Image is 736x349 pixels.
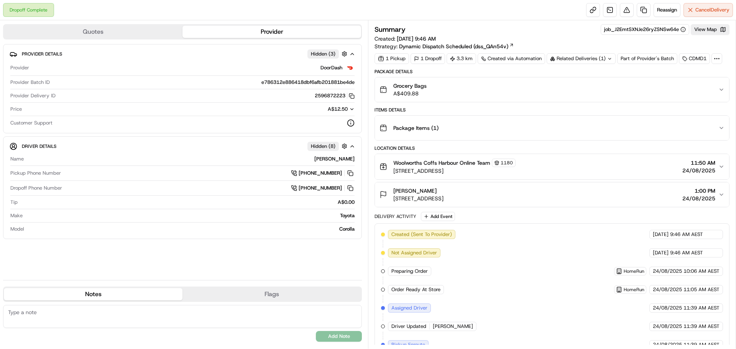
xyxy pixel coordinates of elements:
[624,287,644,293] span: HomeRun
[399,43,514,50] a: Dynamic Dispatch Scheduled (dss_QAn54v)
[695,7,729,13] span: Cancel Delivery
[10,64,29,71] span: Provider
[10,199,18,206] span: Tip
[393,124,439,132] span: Package Items ( 1 )
[10,140,355,152] button: Driver DetailsHidden (8)
[653,323,682,330] span: 24/08/2025
[375,107,729,113] div: Items Details
[375,213,416,220] div: Delivery Activity
[653,268,682,275] span: 24/08/2025
[397,35,436,42] span: [DATE] 9:46 AM
[391,286,440,293] span: Order Ready At Store
[10,185,62,192] span: Dropoff Phone Number
[391,341,425,348] span: Pickup Enroute
[653,286,682,293] span: 24/08/2025
[299,170,342,177] span: [PHONE_NUMBER]
[670,249,703,256] span: 9:46 AM AEST
[10,170,61,177] span: Pickup Phone Number
[10,212,23,219] span: Make
[657,7,677,13] span: Reassign
[375,154,729,179] button: Woolworths Coffs Harbour Online Team1180[STREET_ADDRESS]11:50 AM24/08/2025
[345,63,355,72] img: doordash_logo_v2.png
[393,195,444,202] span: [STREET_ADDRESS]
[683,341,720,348] span: 11:39 AM AEST
[27,156,355,162] div: [PERSON_NAME]
[393,82,427,90] span: Grocery Bags
[10,106,22,113] span: Price
[682,187,715,195] span: 1:00 PM
[375,145,729,151] div: Location Details
[653,341,682,348] span: 24/08/2025
[10,226,24,233] span: Model
[653,249,669,256] span: [DATE]
[391,231,452,238] span: Created (Sent To Provider)
[307,141,349,151] button: Hidden (8)
[10,92,56,99] span: Provider Delivery ID
[393,90,427,97] span: A$409.88
[291,169,355,177] a: [PHONE_NUMBER]
[375,77,729,102] button: Grocery BagsA$409.88
[604,26,686,33] button: job_J2EmtSXNJe26ryZSNSw64e
[10,120,53,126] span: Customer Support
[315,92,355,99] button: 2596872223
[501,160,513,166] span: 1180
[433,323,473,330] span: [PERSON_NAME]
[26,212,355,219] div: Toyota
[10,156,24,162] span: Name
[391,249,437,256] span: Not Assigned Driver
[391,323,426,330] span: Driver Updated
[375,53,409,64] div: 1 Pickup
[682,195,715,202] span: 24/08/2025
[375,26,406,33] h3: Summary
[21,199,355,206] div: A$0.00
[683,268,720,275] span: 10:06 AM AEST
[393,159,490,167] span: Woolworths Coffs Harbour Online Team
[311,143,335,150] span: Hidden ( 8 )
[654,3,680,17] button: Reassign
[375,35,436,43] span: Created:
[679,53,710,64] div: CDMD1
[682,167,715,174] span: 24/08/2025
[683,3,733,17] button: CancelDelivery
[393,167,516,175] span: [STREET_ADDRESS]
[411,53,445,64] div: 1 Dropoff
[10,79,50,86] span: Provider Batch ID
[261,79,355,86] span: e786312e886418dbf6afb201881be4de
[547,53,616,64] div: Related Deliveries (1)
[307,49,349,59] button: Hidden (3)
[4,26,182,38] button: Quotes
[182,26,361,38] button: Provider
[624,268,644,274] span: HomeRun
[653,305,682,311] span: 24/08/2025
[375,116,729,140] button: Package Items (1)
[299,185,342,192] span: [PHONE_NUMBER]
[375,69,729,75] div: Package Details
[22,51,62,57] span: Provider Details
[399,43,508,50] span: Dynamic Dispatch Scheduled (dss_QAn54v)
[4,288,182,300] button: Notes
[27,226,355,233] div: Corolla
[391,305,427,311] span: Assigned Driver
[291,184,355,192] a: [PHONE_NUMBER]
[391,268,428,275] span: Preparing Order
[393,187,437,195] span: [PERSON_NAME]
[683,305,720,311] span: 11:39 AM AEST
[421,212,455,221] button: Add Event
[375,43,514,50] div: Strategy:
[683,323,720,330] span: 11:39 AM AEST
[683,286,720,293] span: 11:05 AM AEST
[22,143,56,149] span: Driver Details
[691,24,729,35] button: View Map
[447,53,476,64] div: 3.3 km
[682,159,715,167] span: 11:50 AM
[478,53,545,64] a: Created via Automation
[311,51,335,57] span: Hidden ( 3 )
[10,48,355,60] button: Provider DetailsHidden (3)
[182,288,361,300] button: Flags
[320,64,342,71] span: DoorDash
[653,231,669,238] span: [DATE]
